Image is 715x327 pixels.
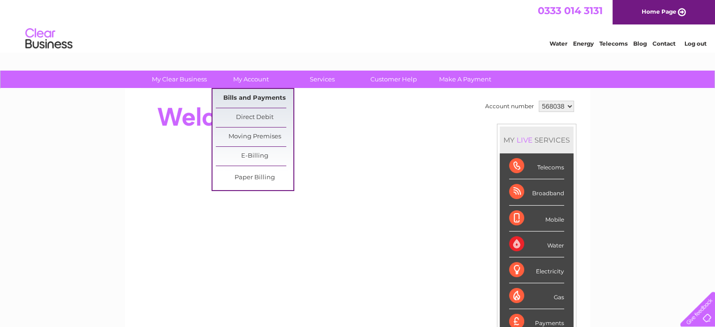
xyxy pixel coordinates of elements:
div: Telecoms [509,153,564,179]
img: logo.png [25,24,73,53]
a: Log out [684,40,706,47]
a: Contact [652,40,676,47]
a: Moving Premises [216,128,293,146]
div: Clear Business is a trading name of Verastar Limited (registered in [GEOGRAPHIC_DATA] No. 3667643... [136,5,580,46]
a: Blog [633,40,647,47]
div: LIVE [515,136,534,144]
a: Services [283,71,361,88]
a: Energy [573,40,594,47]
a: My Clear Business [141,71,218,88]
a: My Account [212,71,290,88]
div: Gas [509,283,564,309]
a: 0333 014 3131 [538,5,603,16]
a: Telecoms [599,40,628,47]
div: MY SERVICES [500,127,574,153]
a: Direct Debit [216,108,293,127]
a: Water [550,40,567,47]
a: Make A Payment [426,71,504,88]
a: Customer Help [355,71,432,88]
div: Mobile [509,206,564,231]
div: Broadband [509,179,564,205]
a: E-Billing [216,147,293,166]
div: Electricity [509,257,564,283]
div: Water [509,231,564,257]
a: Bills and Payments [216,89,293,108]
a: Paper Billing [216,168,293,187]
td: Account number [483,98,536,114]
